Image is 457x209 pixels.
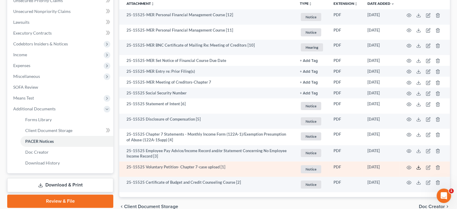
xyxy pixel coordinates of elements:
[329,129,363,145] td: PDF
[301,13,321,21] span: Notice
[119,40,295,55] td: 25-15525-MER BNC Certificate of Mailing Re: Meeting of Creditors [10]
[301,180,321,189] span: Notice
[301,117,321,125] span: Notice
[151,2,154,6] i: unfold_more
[20,158,113,168] a: Download History
[124,204,178,209] span: Client Document Storage
[13,41,68,46] span: Codebtors Insiders & Notices
[300,131,324,141] a: Notice
[391,2,395,6] i: expand_more
[329,9,363,25] td: PDF
[300,42,324,52] a: Hearing
[363,40,399,55] td: [DATE]
[119,129,295,145] td: 25-15525 Chapter 7 Statements - Monthly Income Form (122A-1)/Exemption Presumption of Abuse (122A...
[119,55,295,66] td: 25-15525-MER Set Notice of Financial Course Due Date
[13,85,38,90] span: SOFA Review
[329,177,363,192] td: PDF
[300,101,324,111] a: Notice
[437,189,451,203] iframe: Intercom live chat
[13,30,52,35] span: Executory Contracts
[300,116,324,126] a: Notice
[25,117,52,122] span: Forms Library
[363,161,399,177] td: [DATE]
[367,1,395,6] a: Date Added expand_more
[449,189,454,193] span: 1
[119,77,295,88] td: 25-15525-MER Meeting of Creditors-Chapter 7
[300,180,324,189] a: Notice
[301,28,321,36] span: Notice
[363,77,399,88] td: [DATE]
[300,148,324,158] a: Notice
[20,114,113,125] a: Forms Library
[300,12,324,22] a: Notice
[119,98,295,114] td: 25-15525 Statement of Intent [6]
[119,161,295,177] td: 25-15525 Voluntary Petition- Chapter 7-case upload [1]
[445,204,450,209] i: chevron_right
[300,164,324,174] a: Notice
[301,43,323,51] span: Hearing
[25,139,54,144] span: PACER Notices
[13,63,30,68] span: Expenses
[329,98,363,114] td: PDF
[363,25,399,40] td: [DATE]
[300,2,312,6] button: TYPEunfold_more
[119,204,124,209] i: chevron_left
[329,25,363,40] td: PDF
[300,81,318,85] button: + Add Tag
[300,59,318,63] button: + Add Tag
[13,9,71,14] span: Unsecured Nonpriority Claims
[119,177,295,192] td: 25-15525 Certificate of Budget and Credit Counseling Course [2]
[119,88,295,98] td: 25-15525 Social Security Number
[25,128,72,133] span: Client Document Storage
[363,55,399,66] td: [DATE]
[329,77,363,88] td: PDF
[13,106,56,111] span: Additional Documents
[329,145,363,162] td: PDF
[119,114,295,129] td: 25-15525 Disclosure of Compensation [5]
[363,98,399,114] td: [DATE]
[8,17,113,28] a: Lawsuits
[300,69,324,74] a: + Add Tag
[119,25,295,40] td: 25-15525-MER Personal Financial Management Course [11]
[8,6,113,17] a: Unsecured Nonpriority Claims
[309,2,312,6] i: unfold_more
[363,177,399,192] td: [DATE]
[13,95,34,100] span: Means Test
[301,132,321,140] span: Notice
[329,88,363,98] td: PDF
[119,66,295,77] td: 25-15525-MER Entry re: Prior Filing(s)
[363,145,399,162] td: [DATE]
[363,114,399,129] td: [DATE]
[419,204,450,209] button: Doc Creator chevron_right
[13,74,40,79] span: Miscellaneous
[8,28,113,38] a: Executory Contracts
[301,165,321,173] span: Notice
[419,204,445,209] span: Doc Creator
[13,20,29,25] span: Lawsuits
[300,27,324,37] a: Notice
[329,66,363,77] td: PDF
[301,102,321,110] span: Notice
[363,9,399,25] td: [DATE]
[334,1,358,6] a: Extensionunfold_more
[20,136,113,147] a: PACER Notices
[301,149,321,157] span: Notice
[20,125,113,136] a: Client Document Storage
[300,70,318,74] button: + Add Tag
[300,79,324,85] a: + Add Tag
[329,161,363,177] td: PDF
[300,90,324,96] a: + Add Tag
[126,1,154,6] a: Attachmentunfold_more
[25,160,60,165] span: Download History
[7,195,113,208] a: Review & File
[329,40,363,55] td: PDF
[20,147,113,158] a: Doc Creator
[8,82,113,93] a: SOFA Review
[329,55,363,66] td: PDF
[363,66,399,77] td: [DATE]
[354,2,358,6] i: unfold_more
[300,91,318,95] button: + Add Tag
[300,58,324,63] a: + Add Tag
[13,52,27,57] span: Income
[329,114,363,129] td: PDF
